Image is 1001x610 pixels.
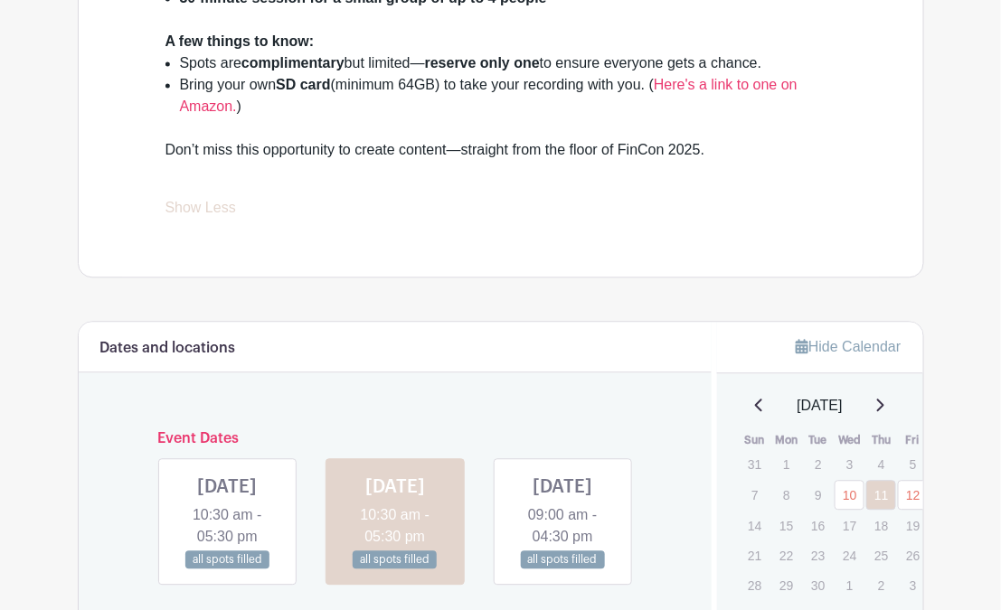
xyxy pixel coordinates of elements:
p: 9 [803,481,833,509]
p: 24 [835,541,864,569]
h6: Dates and locations [100,340,236,357]
th: Fri [897,431,929,449]
p: 14 [740,511,770,540]
div: Don’t miss this opportunity to create content—straight from the floor of FinCon 2025. [165,139,836,183]
p: 8 [771,481,801,509]
p: 2 [866,571,896,599]
th: Wed [834,431,865,449]
a: 12 [898,480,928,510]
th: Sun [739,431,770,449]
p: 2 [803,450,833,478]
a: Hide Calendar [796,339,901,354]
p: 3 [898,571,928,599]
strong: A few things to know: [165,33,315,49]
p: 23 [803,541,833,569]
p: 19 [898,511,928,540]
th: Thu [865,431,897,449]
strong: reserve only one [425,55,540,70]
p: 30 [803,571,833,599]
a: Here's a link to one on Amazon. [180,77,798,114]
a: Show Less [165,200,236,222]
p: 21 [740,541,770,569]
p: 7 [740,481,770,509]
li: Spots are but limited— to ensure everyone gets a chance. [180,52,836,74]
a: 11 [866,480,896,510]
h6: Event Dates [144,430,647,447]
p: 18 [866,511,896,540]
th: Mon [770,431,802,449]
p: 29 [771,571,801,599]
p: 17 [835,511,864,540]
p: 15 [771,511,801,540]
p: 22 [771,541,801,569]
a: 10 [835,480,864,510]
span: [DATE] [798,395,843,417]
p: 31 [740,450,770,478]
p: 28 [740,571,770,599]
p: 25 [866,541,896,569]
p: 5 [898,450,928,478]
strong: complimentary [241,55,345,70]
p: 1 [835,571,864,599]
strong: SD card [276,77,330,92]
p: 1 [771,450,801,478]
p: 16 [803,511,833,540]
th: Tue [802,431,834,449]
p: 3 [835,450,864,478]
p: 26 [898,541,928,569]
li: Bring your own (minimum 64GB) to take your recording with you. ( ) [180,74,836,139]
p: 4 [866,450,896,478]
